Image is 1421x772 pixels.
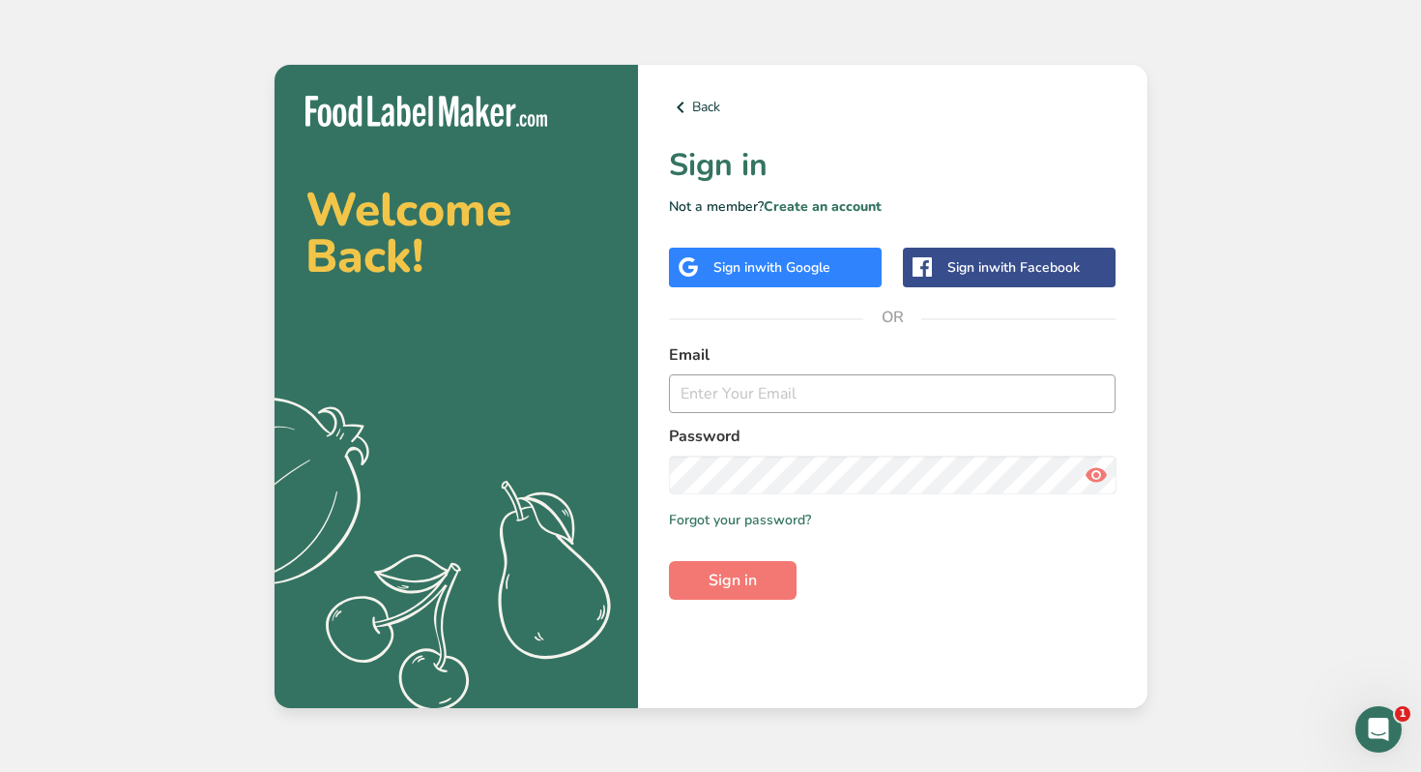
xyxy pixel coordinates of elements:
span: OR [863,288,921,346]
a: Forgot your password? [669,510,811,530]
label: Password [669,425,1116,448]
img: Food Label Maker [305,96,547,128]
iframe: Intercom live chat [1355,706,1402,753]
span: 1 [1395,706,1410,722]
span: Sign in [709,569,757,592]
h2: Welcome Back! [305,187,607,280]
button: Sign in [669,561,797,600]
h1: Sign in [669,142,1116,189]
span: with Google [755,258,830,277]
div: Sign in [947,257,1080,278]
label: Email [669,343,1116,367]
p: Not a member? [669,196,1116,217]
input: Enter Your Email [669,374,1116,413]
a: Create an account [764,197,882,216]
a: Back [669,96,1116,119]
div: Sign in [713,257,830,278]
span: with Facebook [989,258,1080,277]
